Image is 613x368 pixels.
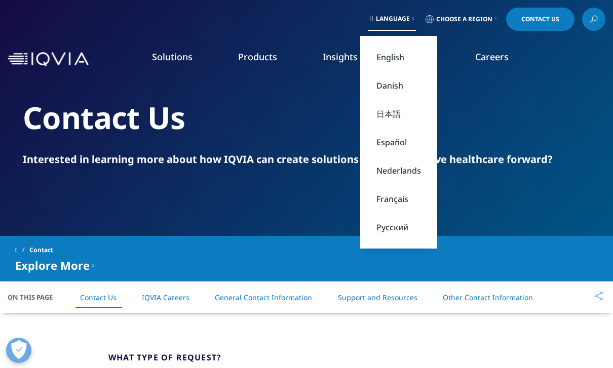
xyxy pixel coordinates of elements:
nav: Primary [93,35,605,83]
a: Русский [360,213,437,241]
img: IQVIA Healthcare Information Technology and Pharma Clinical Research Company [8,52,89,67]
span: On This Page [8,292,63,302]
a: Other Contact Information [443,293,533,302]
a: Français [360,185,437,213]
span: Explore More [15,259,90,271]
span: Choose a Region [436,15,492,23]
a: 日本語 [360,100,437,128]
a: Products [238,51,277,63]
button: Abrir preferencias [6,338,31,363]
span: Language [376,15,410,23]
a: General Contact Information [215,293,312,302]
span: Contact [29,241,53,259]
a: Careers [475,51,509,63]
a: Insights [323,51,358,63]
a: IQVIA Careers [142,293,189,302]
div: Interested in learning more about how IQVIA can create solutions to help you drive healthcare for... [23,152,590,167]
a: Español [360,128,437,156]
a: Support and Resources [338,293,417,302]
span: Contact Us [521,16,559,22]
a: Nederlands [360,156,437,185]
h2: Contact Us [23,99,590,137]
a: English [360,43,437,71]
a: Contact Us [506,8,574,31]
a: Danish [360,71,437,100]
a: Contact Us [80,293,117,302]
a: Solutions [152,51,193,63]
